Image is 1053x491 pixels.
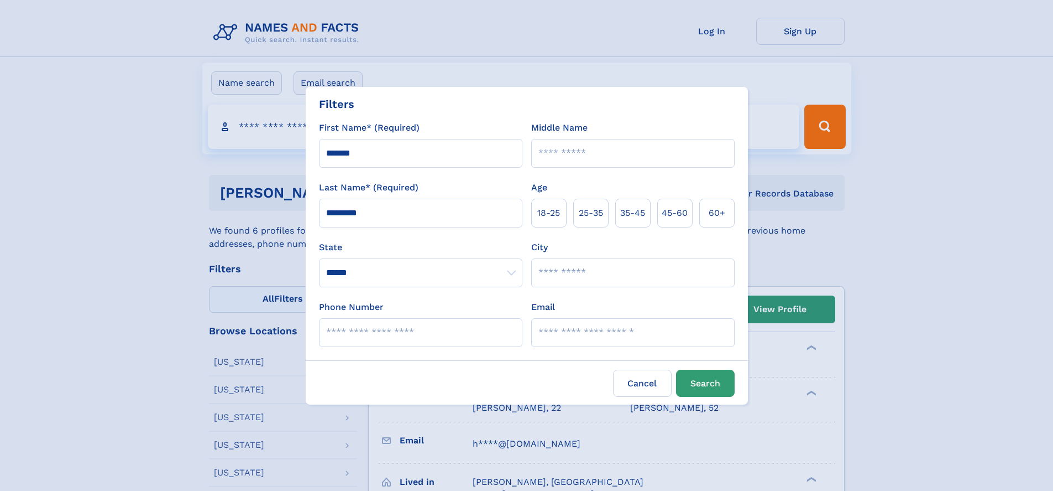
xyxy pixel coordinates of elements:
[676,370,735,397] button: Search
[537,206,560,220] span: 18‑25
[620,206,645,220] span: 35‑45
[319,241,522,254] label: State
[579,206,603,220] span: 25‑35
[662,206,688,220] span: 45‑60
[319,181,418,194] label: Last Name* (Required)
[531,301,555,314] label: Email
[613,370,672,397] label: Cancel
[531,181,547,194] label: Age
[319,121,420,135] label: First Name* (Required)
[319,301,384,314] label: Phone Number
[531,241,548,254] label: City
[709,206,725,220] span: 60+
[319,96,354,112] div: Filters
[531,121,588,135] label: Middle Name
